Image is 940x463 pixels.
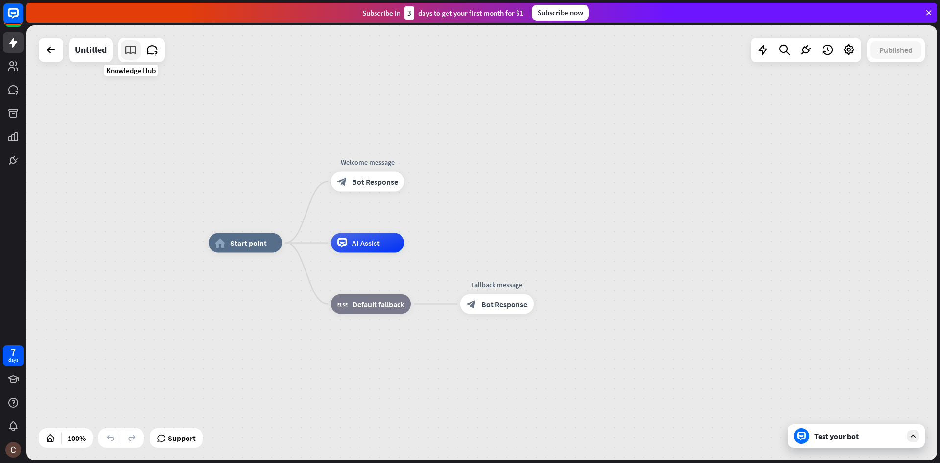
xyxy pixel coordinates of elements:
div: Subscribe now [532,5,589,21]
span: Start point [230,238,267,248]
span: Bot Response [352,177,398,187]
i: home_2 [215,238,225,248]
div: 7 [11,348,16,357]
div: 100% [65,430,89,446]
span: Bot Response [481,299,527,309]
span: Support [168,430,196,446]
a: 7 days [3,345,23,366]
span: Default fallback [352,299,404,309]
div: Test your bot [814,431,902,441]
div: Subscribe in days to get your first month for $1 [362,6,524,20]
button: Open LiveChat chat widget [8,4,37,33]
div: Welcome message [324,157,412,167]
button: Published [870,41,921,59]
div: Fallback message [453,280,541,290]
i: block_fallback [337,299,348,309]
div: Untitled [75,38,107,62]
div: 3 [404,6,414,20]
span: AI Assist [352,238,380,248]
i: block_bot_response [337,177,347,187]
i: block_bot_response [467,299,476,309]
div: days [8,357,18,364]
